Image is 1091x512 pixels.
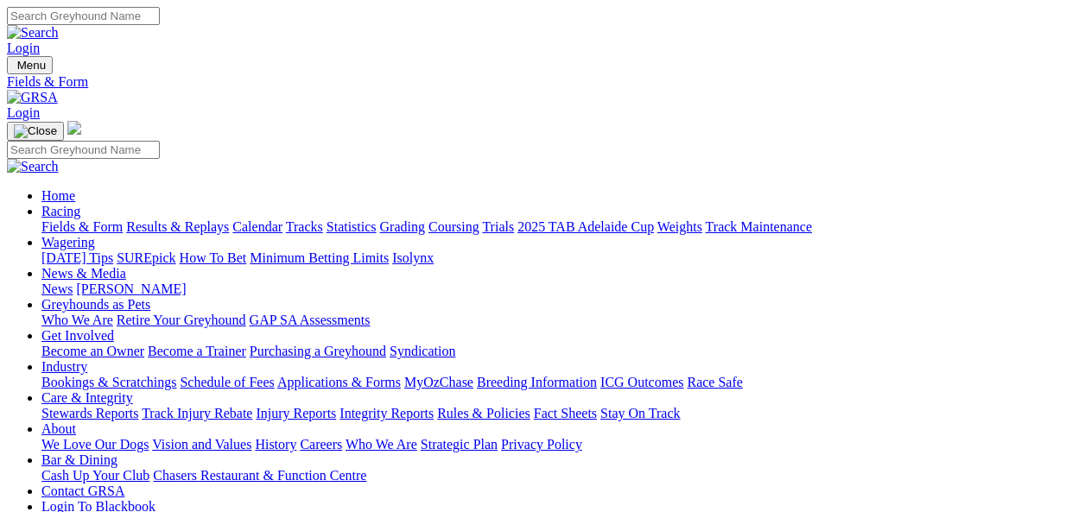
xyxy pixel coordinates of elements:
[41,313,113,327] a: Who We Are
[41,328,114,343] a: Get Involved
[41,344,1084,359] div: Get Involved
[286,219,323,234] a: Tracks
[600,375,683,389] a: ICG Outcomes
[41,359,87,374] a: Industry
[180,375,274,389] a: Schedule of Fees
[41,266,126,281] a: News & Media
[428,219,479,234] a: Coursing
[600,406,680,420] a: Stay On Track
[7,141,160,159] input: Search
[41,188,75,203] a: Home
[7,105,40,120] a: Login
[41,390,133,405] a: Care & Integrity
[7,74,1084,90] a: Fields & Form
[17,59,46,72] span: Menu
[477,375,597,389] a: Breeding Information
[41,421,76,436] a: About
[180,250,247,265] a: How To Bet
[41,297,150,312] a: Greyhounds as Pets
[41,250,113,265] a: [DATE] Tips
[41,437,149,452] a: We Love Our Dogs
[117,250,175,265] a: SUREpick
[41,204,80,218] a: Racing
[41,484,124,498] a: Contact GRSA
[41,437,1084,452] div: About
[327,219,377,234] a: Statistics
[41,344,144,358] a: Become an Owner
[482,219,514,234] a: Trials
[437,406,530,420] a: Rules & Policies
[41,406,138,420] a: Stewards Reports
[339,406,434,420] a: Integrity Reports
[250,313,371,327] a: GAP SA Assessments
[232,219,282,234] a: Calendar
[255,437,296,452] a: History
[67,121,81,135] img: logo-grsa-white.png
[392,250,434,265] a: Isolynx
[41,375,176,389] a: Bookings & Scratchings
[390,344,455,358] a: Syndication
[300,437,342,452] a: Careers
[41,406,1084,421] div: Care & Integrity
[153,468,366,483] a: Chasers Restaurant & Function Centre
[14,124,57,138] img: Close
[7,25,59,41] img: Search
[404,375,473,389] a: MyOzChase
[41,468,1084,484] div: Bar & Dining
[657,219,702,234] a: Weights
[256,406,336,420] a: Injury Reports
[534,406,597,420] a: Fact Sheets
[142,406,252,420] a: Track Injury Rebate
[7,122,64,141] button: Toggle navigation
[517,219,654,234] a: 2025 TAB Adelaide Cup
[41,468,149,483] a: Cash Up Your Club
[76,281,186,296] a: [PERSON_NAME]
[7,90,58,105] img: GRSA
[41,452,117,467] a: Bar & Dining
[346,437,417,452] a: Who We Are
[41,219,1084,235] div: Racing
[7,159,59,174] img: Search
[126,219,229,234] a: Results & Replays
[7,56,53,74] button: Toggle navigation
[41,250,1084,266] div: Wagering
[277,375,401,389] a: Applications & Forms
[706,219,812,234] a: Track Maintenance
[41,313,1084,328] div: Greyhounds as Pets
[41,375,1084,390] div: Industry
[7,7,160,25] input: Search
[250,344,386,358] a: Purchasing a Greyhound
[152,437,251,452] a: Vision and Values
[687,375,742,389] a: Race Safe
[7,41,40,55] a: Login
[148,344,246,358] a: Become a Trainer
[41,235,95,250] a: Wagering
[41,281,73,296] a: News
[421,437,498,452] a: Strategic Plan
[380,219,425,234] a: Grading
[41,281,1084,297] div: News & Media
[250,250,389,265] a: Minimum Betting Limits
[117,313,246,327] a: Retire Your Greyhound
[501,437,582,452] a: Privacy Policy
[41,219,123,234] a: Fields & Form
